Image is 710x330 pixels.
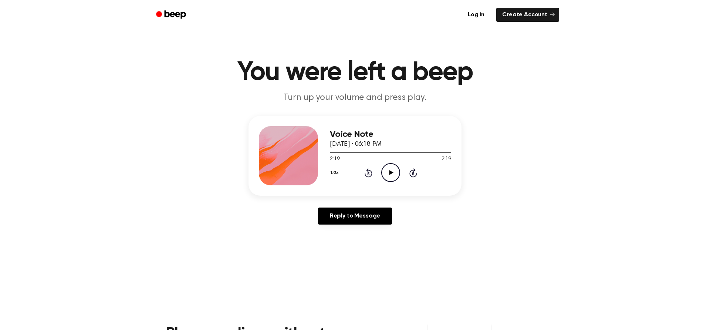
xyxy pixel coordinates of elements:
[330,155,339,163] span: 2:19
[330,129,451,139] h3: Voice Note
[151,8,193,22] a: Beep
[213,92,497,104] p: Turn up your volume and press play.
[460,6,492,23] a: Log in
[496,8,559,22] a: Create Account
[330,166,341,179] button: 1.0x
[330,141,382,148] span: [DATE] · 06:18 PM
[318,208,392,225] a: Reply to Message
[442,155,451,163] span: 2:19
[166,59,544,86] h1: You were left a beep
